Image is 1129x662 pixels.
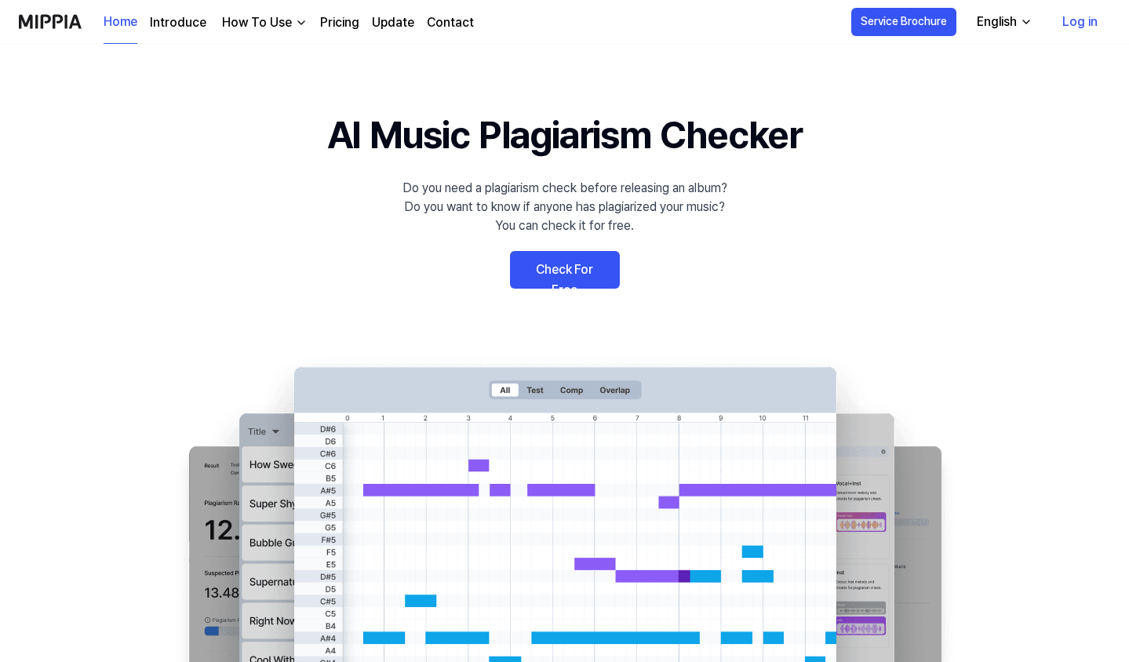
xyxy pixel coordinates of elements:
button: Service Brochure [851,8,956,36]
a: Check For Free [510,251,620,289]
a: Update [372,13,414,32]
div: How To Use [219,13,295,32]
div: English [974,13,1020,31]
a: Introduce [150,13,206,32]
button: How To Use [219,13,308,32]
img: down [295,16,308,29]
h1: AI Music Plagiarism Checker [327,107,802,163]
a: Home [104,1,137,44]
a: Contact [427,13,474,32]
a: Pricing [320,13,359,32]
div: Do you need a plagiarism check before releasing an album? Do you want to know if anyone has plagi... [402,179,727,235]
button: English [964,6,1042,38]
